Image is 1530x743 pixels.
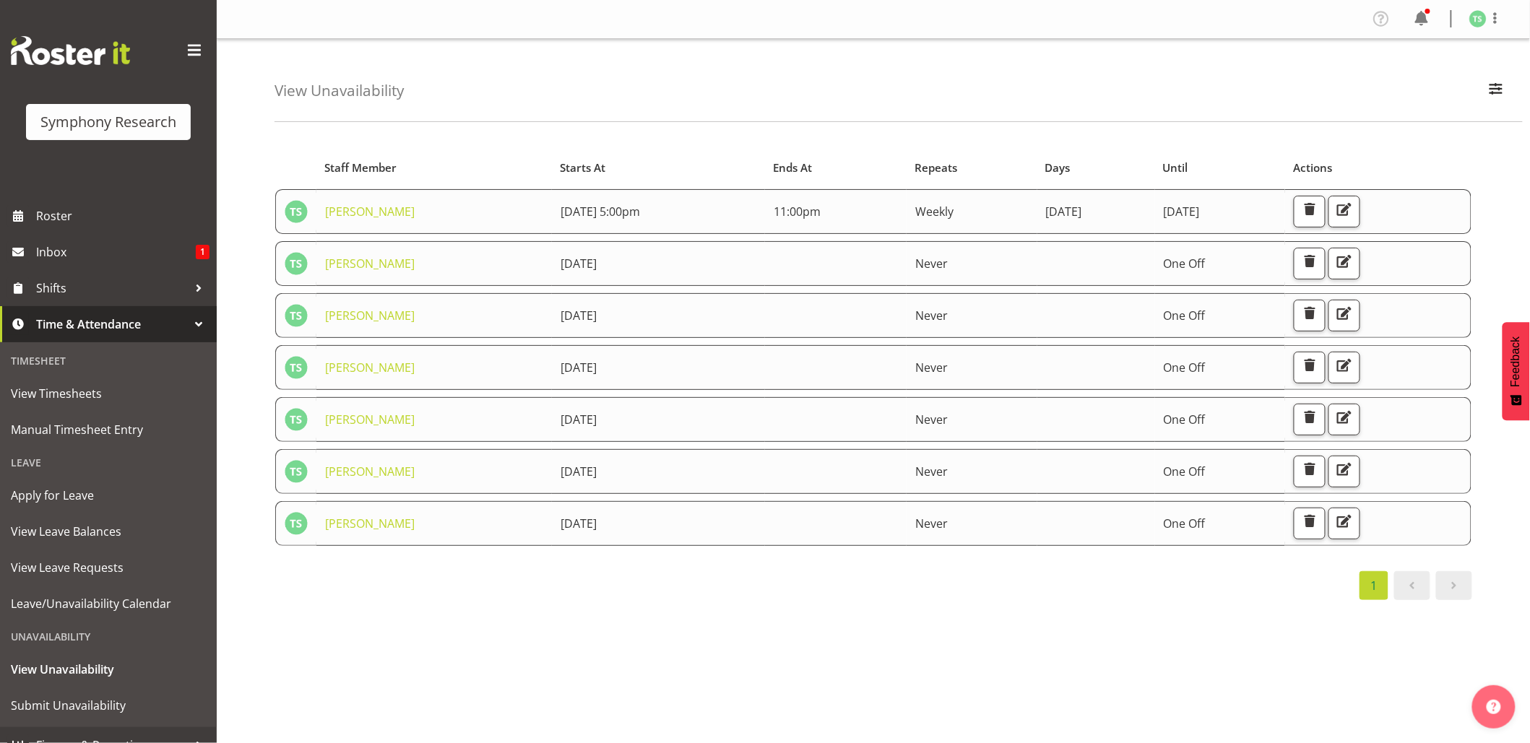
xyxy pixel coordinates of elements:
[1294,160,1333,176] span: Actions
[4,622,213,651] div: Unavailability
[1164,412,1206,427] span: One Off
[774,160,813,176] span: Ends At
[325,360,415,375] a: [PERSON_NAME]
[774,204,821,220] span: 11:00pm
[1294,404,1326,435] button: Delete Unavailability
[275,82,404,99] h4: View Unavailability
[915,204,954,220] span: Weekly
[1328,508,1360,539] button: Edit Unavailability
[561,308,597,323] span: [DATE]
[1164,204,1200,220] span: [DATE]
[4,375,213,412] a: View Timesheets
[561,464,597,479] span: [DATE]
[915,464,948,479] span: Never
[11,695,206,716] span: Submit Unavailability
[1046,204,1082,220] span: [DATE]
[1510,336,1523,387] span: Feedback
[1164,516,1206,531] span: One Off
[4,346,213,375] div: Timesheet
[1294,248,1326,279] button: Delete Unavailability
[196,245,209,259] span: 1
[285,252,308,275] img: tanya-stebbing1954.jpg
[4,586,213,622] a: Leave/Unavailability Calendar
[325,256,415,271] a: [PERSON_NAME]
[1469,10,1487,27] img: tanya-stebbing1954.jpg
[4,687,213,724] a: Submit Unavailability
[1487,700,1501,714] img: help-xxl-2.png
[1045,160,1071,176] span: Days
[1328,248,1360,279] button: Edit Unavailability
[1294,196,1326,227] button: Delete Unavailability
[1328,196,1360,227] button: Edit Unavailability
[1294,456,1326,487] button: Delete Unavailability
[1328,300,1360,331] button: Edit Unavailability
[36,313,188,335] span: Time & Attendance
[36,205,209,227] span: Roster
[36,277,188,299] span: Shifts
[915,412,948,427] span: Never
[4,513,213,549] a: View Leave Balances
[4,651,213,687] a: View Unavailability
[1294,300,1326,331] button: Delete Unavailability
[285,408,308,431] img: tanya-stebbing1954.jpg
[325,464,415,479] a: [PERSON_NAME]
[11,659,206,680] span: View Unavailability
[325,308,415,323] a: [PERSON_NAME]
[325,516,415,531] a: [PERSON_NAME]
[561,516,597,531] span: [DATE]
[1164,464,1206,479] span: One Off
[915,360,948,375] span: Never
[915,308,948,323] span: Never
[11,593,206,614] span: Leave/Unavailability Calendar
[561,360,597,375] span: [DATE]
[1328,352,1360,383] button: Edit Unavailability
[4,448,213,477] div: Leave
[560,160,605,176] span: Starts At
[561,256,597,271] span: [DATE]
[11,36,130,65] img: Rosterit website logo
[324,160,397,176] span: Staff Member
[915,256,948,271] span: Never
[285,304,308,327] img: tanya-stebbing1954.jpg
[4,412,213,448] a: Manual Timesheet Entry
[1294,352,1326,383] button: Delete Unavailability
[11,557,206,578] span: View Leave Requests
[325,204,415,220] a: [PERSON_NAME]
[561,412,597,427] span: [DATE]
[1163,160,1188,176] span: Until
[915,160,958,176] span: Repeats
[1503,322,1530,420] button: Feedback - Show survey
[1328,456,1360,487] button: Edit Unavailability
[11,521,206,542] span: View Leave Balances
[1164,256,1206,271] span: One Off
[11,419,206,440] span: Manual Timesheet Entry
[40,111,176,133] div: Symphony Research
[1328,404,1360,435] button: Edit Unavailability
[11,485,206,506] span: Apply for Leave
[285,200,308,223] img: tanya-stebbing1954.jpg
[4,477,213,513] a: Apply for Leave
[915,516,948,531] span: Never
[4,549,213,586] a: View Leave Requests
[1164,308,1206,323] span: One Off
[1164,360,1206,375] span: One Off
[11,383,206,404] span: View Timesheets
[36,241,196,263] span: Inbox
[1481,75,1511,107] button: Filter Employees
[285,356,308,379] img: tanya-stebbing1954.jpg
[1294,508,1326,539] button: Delete Unavailability
[285,512,308,535] img: tanya-stebbing1954.jpg
[561,204,640,220] span: [DATE] 5:00pm
[325,412,415,427] a: [PERSON_NAME]
[285,460,308,483] img: tanya-stebbing1954.jpg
